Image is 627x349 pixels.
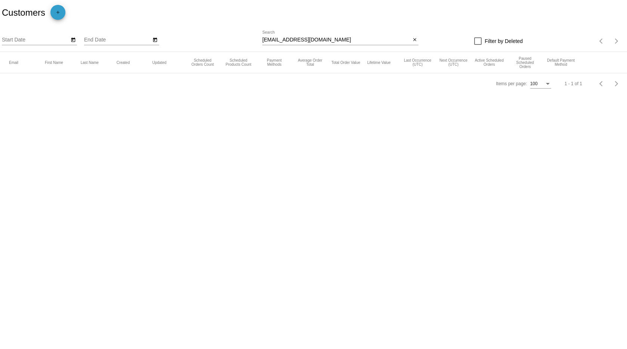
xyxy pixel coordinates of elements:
[475,58,504,67] button: Change sorting for ActiveScheduledOrdersCount
[594,34,609,49] button: Previous page
[485,37,523,46] span: Filter by Deleted
[565,81,582,86] div: 1 - 1 of 1
[331,60,360,65] button: Change sorting for TotalScheduledOrderValue
[69,35,77,43] button: Open calendar
[262,37,411,43] input: Search
[151,35,159,43] button: Open calendar
[546,58,575,67] button: Change sorting for DefaultPaymentMethod
[530,81,538,86] span: 100
[496,81,527,86] div: Items per page:
[84,37,151,43] input: End Date
[152,60,167,65] button: Change sorting for UpdatedUtc
[367,60,391,65] button: Change sorting for ScheduledOrderLTV
[81,60,99,65] button: Change sorting for LastName
[530,81,551,87] mat-select: Items per page:
[2,7,45,18] h2: Customers
[53,10,62,19] mat-icon: add
[45,60,63,65] button: Change sorting for FirstName
[411,36,418,44] button: Clear
[224,58,253,67] button: Change sorting for TotalProductsScheduledCount
[403,58,432,67] button: Change sorting for LastScheduledOrderOccurrenceUtc
[260,58,289,67] button: Change sorting for PaymentMethodsCount
[594,76,609,91] button: Previous page
[296,58,325,67] button: Change sorting for AverageScheduledOrderTotal
[609,34,624,49] button: Next page
[2,37,69,43] input: Start Date
[188,58,217,67] button: Change sorting for TotalScheduledOrdersCount
[9,60,18,65] button: Change sorting for Email
[439,58,468,67] button: Change sorting for NextScheduledOrderOccurrenceUtc
[412,37,417,43] mat-icon: close
[117,60,130,65] button: Change sorting for CreatedUtc
[609,76,624,91] button: Next page
[510,56,540,69] button: Change sorting for PausedScheduledOrdersCount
